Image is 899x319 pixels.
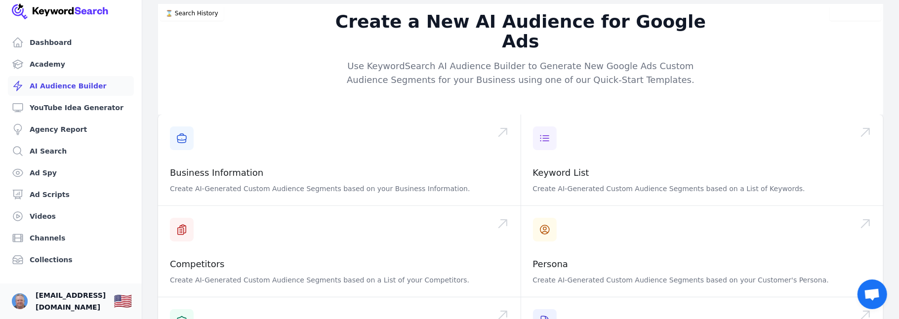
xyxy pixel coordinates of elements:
[114,291,132,311] button: 🇺🇸
[8,141,134,161] a: AI Search
[160,6,224,21] button: ⌛️ Search History
[858,279,887,309] a: Open chat
[8,120,134,139] a: Agency Report
[8,250,134,270] a: Collections
[8,98,134,118] a: YouTube Idea Generator
[8,206,134,226] a: Videos
[36,289,106,313] span: [EMAIL_ADDRESS][DOMAIN_NAME]
[533,259,569,269] a: Persona
[8,185,134,204] a: Ad Scripts
[114,292,132,310] div: 🇺🇸
[12,3,109,19] img: Your Company
[331,59,710,87] p: Use KeywordSearch AI Audience Builder to Generate New Google Ads Custom Audience Segments for you...
[8,163,134,183] a: Ad Spy
[830,6,881,21] button: Video Tutorial
[170,259,225,269] a: Competitors
[12,293,28,309] button: Open user button
[533,167,589,178] a: Keyword List
[170,167,263,178] a: Business Information
[331,12,710,51] h2: Create a New AI Audience for Google Ads
[8,228,134,248] a: Channels
[8,54,134,74] a: Academy
[8,76,134,96] a: AI Audience Builder
[8,33,134,52] a: Dashboard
